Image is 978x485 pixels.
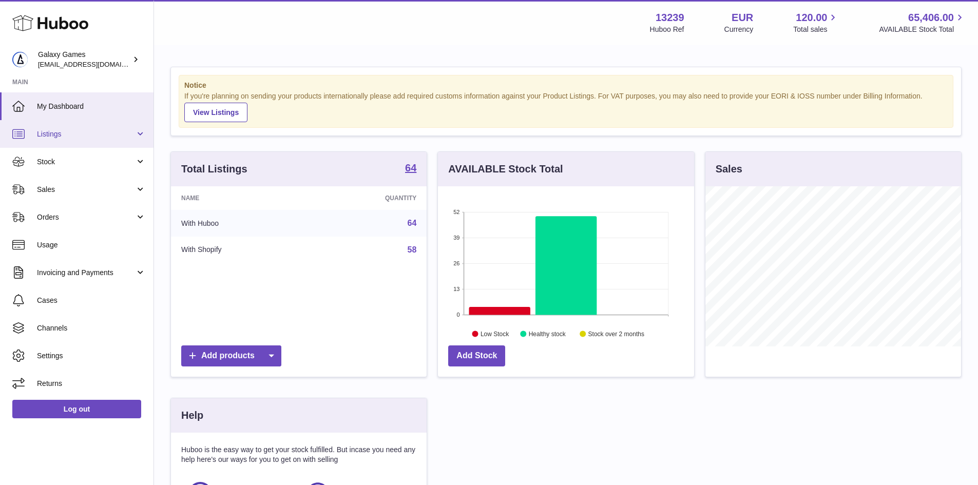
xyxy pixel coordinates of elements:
[454,209,460,215] text: 52
[37,351,146,361] span: Settings
[793,11,839,34] a: 120.00 Total sales
[405,163,416,175] a: 64
[38,60,151,68] span: [EMAIL_ADDRESS][DOMAIN_NAME]
[879,25,966,34] span: AVAILABLE Stock Total
[37,157,135,167] span: Stock
[724,25,754,34] div: Currency
[37,129,135,139] span: Listings
[481,330,509,337] text: Low Stock
[454,260,460,266] text: 26
[37,379,146,389] span: Returns
[793,25,839,34] span: Total sales
[37,212,135,222] span: Orders
[408,245,417,254] a: 58
[405,163,416,173] strong: 64
[908,11,954,25] span: 65,406.00
[171,237,309,263] td: With Shopify
[650,25,684,34] div: Huboo Ref
[529,330,566,337] text: Healthy stock
[656,11,684,25] strong: 13239
[12,52,28,67] img: internalAdmin-13239@internal.huboo.com
[448,162,563,176] h3: AVAILABLE Stock Total
[457,312,460,318] text: 0
[37,240,146,250] span: Usage
[454,235,460,241] text: 39
[309,186,427,210] th: Quantity
[184,81,948,90] strong: Notice
[716,162,742,176] h3: Sales
[181,345,281,366] a: Add products
[184,91,948,122] div: If you're planning on sending your products internationally please add required customs informati...
[37,296,146,305] span: Cases
[181,162,247,176] h3: Total Listings
[184,103,247,122] a: View Listings
[879,11,966,34] a: 65,406.00 AVAILABLE Stock Total
[181,445,416,464] p: Huboo is the easy way to get your stock fulfilled. But incase you need any help here's our ways f...
[12,400,141,418] a: Log out
[796,11,827,25] span: 120.00
[171,186,309,210] th: Name
[588,330,644,337] text: Stock over 2 months
[408,219,417,227] a: 64
[37,323,146,333] span: Channels
[448,345,505,366] a: Add Stock
[38,50,130,69] div: Galaxy Games
[37,185,135,195] span: Sales
[732,11,753,25] strong: EUR
[171,210,309,237] td: With Huboo
[181,409,203,422] h3: Help
[37,102,146,111] span: My Dashboard
[454,286,460,292] text: 13
[37,268,135,278] span: Invoicing and Payments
